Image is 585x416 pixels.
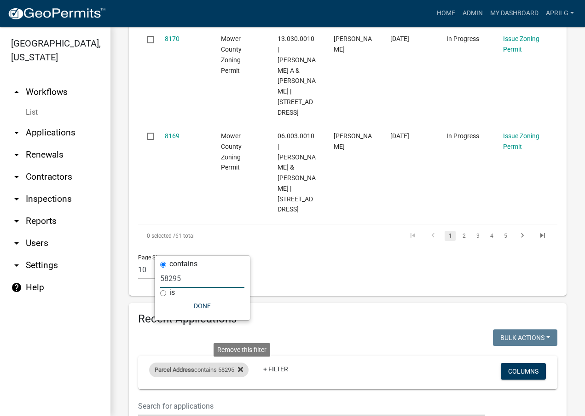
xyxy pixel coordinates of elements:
span: 0 selected / [147,233,175,239]
i: arrow_drop_down [11,260,22,271]
span: 08/07/2025 [390,132,409,140]
i: arrow_drop_down [11,149,22,160]
span: Martin McFarlin [334,132,372,150]
h4: Recent Applications [138,312,557,326]
a: go to first page [404,231,422,241]
button: Columns [501,363,546,380]
a: My Dashboard [487,5,542,22]
a: go to next page [514,231,531,241]
label: contains [169,260,197,268]
li: page 4 [485,228,498,244]
span: Mower County Zoning Permit [221,35,242,74]
li: page 3 [471,228,485,244]
a: 3 [472,231,483,241]
a: aprilg [542,5,578,22]
a: Issue Zoning Permit [503,35,539,53]
a: go to previous page [424,231,442,241]
li: page 1 [443,228,457,244]
a: Admin [459,5,487,22]
button: Done [160,298,244,314]
a: go to last page [534,231,551,241]
a: 8170 [165,35,180,42]
label: is [169,289,175,296]
input: Search for applications [138,397,485,416]
div: 61 total [138,224,302,247]
span: In Progress [446,35,479,42]
div: Remove this filter [214,343,270,357]
i: arrow_drop_down [11,193,22,205]
span: 08/11/2025 [390,35,409,42]
i: arrow_drop_up [11,87,22,98]
li: page 5 [498,228,512,244]
a: 5 [500,231,511,241]
a: 4 [486,231,497,241]
span: Mower County Zoning Permit [221,132,242,171]
span: 06.003.0010 | MCFARLIN MARTIN G & SANDRA | 26981 770TH AVE [278,132,316,213]
a: Home [433,5,459,22]
li: page 2 [457,228,471,244]
i: arrow_drop_down [11,238,22,249]
a: + Filter [256,361,295,377]
i: arrow_drop_down [11,127,22,138]
a: 8169 [165,132,180,140]
a: 1 [445,231,456,241]
span: Adam McNeely [334,35,372,53]
span: Parcel Address [155,366,194,373]
span: In Progress [446,132,479,140]
i: arrow_drop_down [11,171,22,182]
div: contains 58295 [149,363,249,377]
i: arrow_drop_down [11,216,22,227]
span: 13.030.0010 | MCNEELY ADAM A & ANDREA L | 56430 110TH ST [278,35,316,116]
a: Issue Zoning Permit [503,132,539,150]
button: Bulk Actions [493,329,557,346]
i: help [11,282,22,293]
a: 2 [458,231,469,241]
